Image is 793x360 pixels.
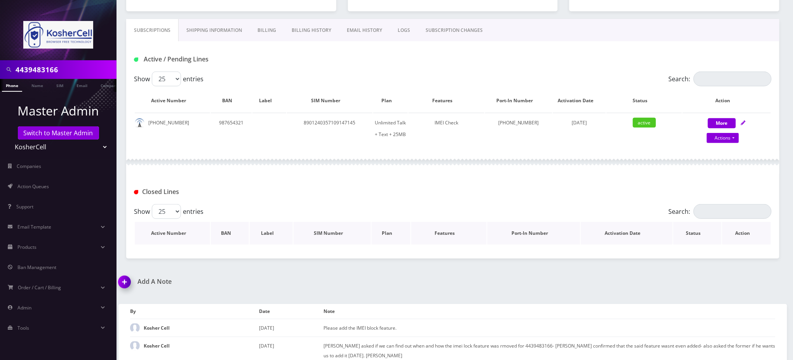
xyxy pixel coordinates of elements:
a: Company [97,79,123,91]
span: Email Template [17,224,51,230]
th: Features: activate to sort column ascending [409,89,484,112]
th: Status: activate to sort column ascending [673,222,721,245]
a: Email [73,79,91,91]
span: Order / Cart / Billing [18,284,61,291]
th: Port-In Number: activate to sort column ascending [485,89,553,112]
th: Date [259,304,323,319]
label: Search: [669,72,772,86]
td: 987654321 [211,113,251,144]
th: SIM Number: activate to sort column ascending [287,89,372,112]
td: 8901240357109147145 [287,113,372,144]
button: More [708,118,736,128]
th: BAN: activate to sort column ascending [211,222,249,245]
th: Features: activate to sort column ascending [411,222,487,245]
td: [PHONE_NUMBER] [135,113,210,144]
label: Show entries [134,72,203,86]
th: Plan: activate to sort column ascending [372,222,410,245]
span: active [633,118,656,128]
th: Plan: activate to sort column ascending [373,89,408,112]
label: Show entries [134,204,203,219]
a: Billing History [284,19,339,42]
th: By [130,304,259,319]
th: Label: activate to sort column ascending [252,89,287,112]
th: Action: activate to sort column ascending [683,89,771,112]
input: Search in Company [16,62,115,77]
img: Active / Pending Lines [134,58,138,62]
img: default.png [135,118,144,128]
span: [DATE] [572,119,587,126]
a: Name [28,79,47,91]
select: Showentries [152,204,181,219]
div: IMEI Check [409,117,484,129]
span: Tools [17,325,29,331]
a: Actions [707,133,739,143]
span: Products [17,244,37,250]
img: Closed Lines [134,190,138,194]
td: Please add the IMEI block feature. [324,319,776,337]
a: Phone [2,79,22,92]
input: Search: [694,72,772,86]
a: SUBSCRIPTION CHANGES [418,19,490,42]
td: Unlimited Talk + Text + 25MB [373,113,408,144]
img: KosherCell [23,21,93,49]
strong: Kosher Cell [144,343,170,349]
a: LOGS [390,19,418,42]
th: Note [324,304,776,319]
td: [DATE] [259,319,323,337]
a: Billing [250,19,284,42]
span: Admin [17,304,31,311]
th: Active Number: activate to sort column ascending [135,89,210,112]
input: Search: [694,204,772,219]
th: BAN: activate to sort column ascending [211,89,251,112]
th: Action : activate to sort column ascending [722,222,771,245]
a: Add A Note [118,278,447,285]
a: Switch to Master Admin [18,126,99,140]
th: Activation Date: activate to sort column ascending [553,89,606,112]
th: SIM Number: activate to sort column ascending [294,222,371,245]
a: EMAIL HISTORY [339,19,390,42]
strong: Kosher Cell [144,325,170,331]
a: Subscriptions [126,19,179,42]
h1: Active / Pending Lines [134,56,339,63]
h1: Closed Lines [134,188,339,196]
th: Active Number: activate to sort column descending [135,222,210,245]
td: [PHONE_NUMBER] [485,113,553,144]
th: Port-In Number: activate to sort column ascending [487,222,580,245]
th: Label: activate to sort column ascending [250,222,293,245]
label: Search: [669,204,772,219]
select: Showentries [152,72,181,86]
span: Action Queues [17,183,49,190]
span: Support [16,203,33,210]
span: Ban Management [17,264,56,271]
a: SIM [52,79,67,91]
th: Activation Date: activate to sort column ascending [581,222,673,245]
th: Status: activate to sort column ascending [607,89,682,112]
a: Shipping Information [179,19,250,42]
span: Companies [17,163,42,170]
